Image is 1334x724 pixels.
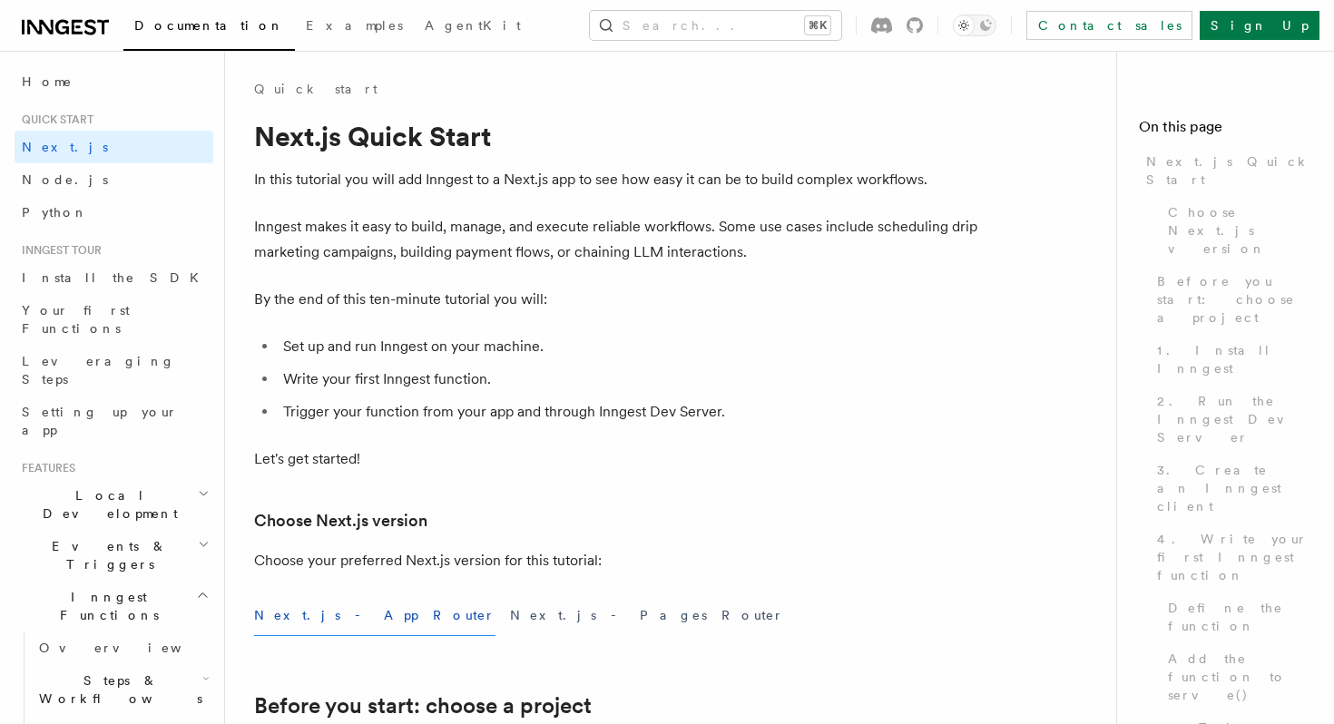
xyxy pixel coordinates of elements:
[1157,341,1312,377] span: 1. Install Inngest
[306,18,403,33] span: Examples
[278,334,980,359] li: Set up and run Inngest on your machine.
[1157,392,1312,446] span: 2. Run the Inngest Dev Server
[254,508,427,533] a: Choose Next.js version
[22,205,88,220] span: Python
[1161,196,1312,265] a: Choose Next.js version
[953,15,996,36] button: Toggle dark mode
[15,131,213,163] a: Next.js
[1139,116,1312,145] h4: On this page
[254,214,980,265] p: Inngest makes it easy to build, manage, and execute reliable workflows. Some use cases include sc...
[590,11,841,40] button: Search...⌘K
[1157,530,1312,584] span: 4. Write your first Inngest function
[22,303,130,336] span: Your first Functions
[254,120,980,152] h1: Next.js Quick Start
[22,172,108,187] span: Node.js
[254,595,495,636] button: Next.js - App Router
[254,693,592,719] a: Before you start: choose a project
[1150,334,1312,385] a: 1. Install Inngest
[22,405,178,437] span: Setting up your app
[425,18,521,33] span: AgentKit
[15,537,198,573] span: Events & Triggers
[15,530,213,581] button: Events & Triggers
[39,641,226,655] span: Overview
[1157,461,1312,515] span: 3. Create an Inngest client
[1150,454,1312,523] a: 3. Create an Inngest client
[22,73,73,91] span: Home
[15,163,213,196] a: Node.js
[15,486,198,523] span: Local Development
[22,270,210,285] span: Install the SDK
[1150,523,1312,592] a: 4. Write your first Inngest function
[32,631,213,664] a: Overview
[1139,145,1312,196] a: Next.js Quick Start
[1157,272,1312,327] span: Before you start: choose a project
[254,167,980,192] p: In this tutorial you will add Inngest to a Next.js app to see how easy it can be to build complex...
[254,287,980,312] p: By the end of this ten-minute tutorial you will:
[1161,642,1312,711] a: Add the function to serve()
[15,196,213,229] a: Python
[134,18,284,33] span: Documentation
[1150,385,1312,454] a: 2. Run the Inngest Dev Server
[1026,11,1192,40] a: Contact sales
[254,446,980,472] p: Let's get started!
[15,588,196,624] span: Inngest Functions
[805,16,830,34] kbd: ⌘K
[15,479,213,530] button: Local Development
[510,595,784,636] button: Next.js - Pages Router
[15,65,213,98] a: Home
[22,354,175,386] span: Leveraging Steps
[15,243,102,258] span: Inngest tour
[295,5,414,49] a: Examples
[1146,152,1312,189] span: Next.js Quick Start
[123,5,295,51] a: Documentation
[1161,592,1312,642] a: Define the function
[15,261,213,294] a: Install the SDK
[15,294,213,345] a: Your first Functions
[1150,265,1312,334] a: Before you start: choose a project
[22,140,108,154] span: Next.js
[254,80,378,98] a: Quick start
[278,367,980,392] li: Write your first Inngest function.
[1168,203,1312,258] span: Choose Next.js version
[1200,11,1319,40] a: Sign Up
[15,581,213,631] button: Inngest Functions
[15,113,93,127] span: Quick start
[15,345,213,396] a: Leveraging Steps
[254,548,980,573] p: Choose your preferred Next.js version for this tutorial:
[1168,650,1312,704] span: Add the function to serve()
[414,5,532,49] a: AgentKit
[32,664,213,715] button: Steps & Workflows
[32,671,202,708] span: Steps & Workflows
[15,396,213,446] a: Setting up your app
[278,399,980,425] li: Trigger your function from your app and through Inngest Dev Server.
[15,461,75,475] span: Features
[1168,599,1312,635] span: Define the function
